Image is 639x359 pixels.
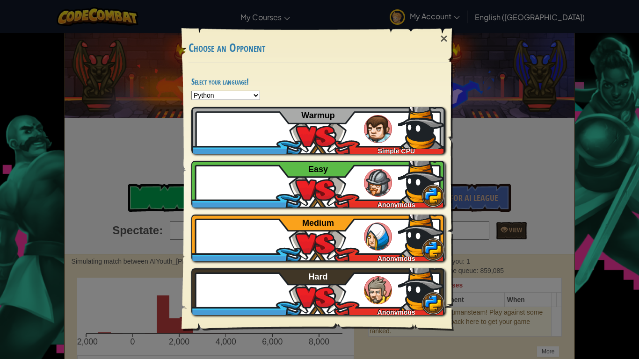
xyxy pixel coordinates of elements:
[302,218,334,228] span: Medium
[191,215,445,261] a: Anonymous
[378,201,415,208] span: Anonymous
[189,42,448,54] h3: Choose an Opponent
[364,169,392,197] img: humans_ladder_easy.png
[308,165,328,174] span: Easy
[364,115,392,143] img: humans_ladder_tutorial.png
[309,272,328,281] span: Hard
[398,264,445,310] img: D9Gn6IRSMNXHwAAAABJRU5ErkJggg==
[364,223,392,251] img: humans_ladder_medium.png
[398,102,445,149] img: D9Gn6IRSMNXHwAAAABJRU5ErkJggg==
[191,161,445,208] a: Anonymous
[433,25,455,52] div: ×
[364,276,392,304] img: humans_ladder_hard.png
[191,107,445,154] a: Simple CPU
[191,77,445,86] h4: Select your language!
[191,268,445,315] a: Anonymous
[378,309,415,316] span: Anonymous
[398,156,445,203] img: D9Gn6IRSMNXHwAAAABJRU5ErkJggg==
[378,147,415,155] span: Simple CPU
[301,111,334,120] span: Warmup
[378,255,415,262] span: Anonymous
[398,210,445,257] img: D9Gn6IRSMNXHwAAAABJRU5ErkJggg==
